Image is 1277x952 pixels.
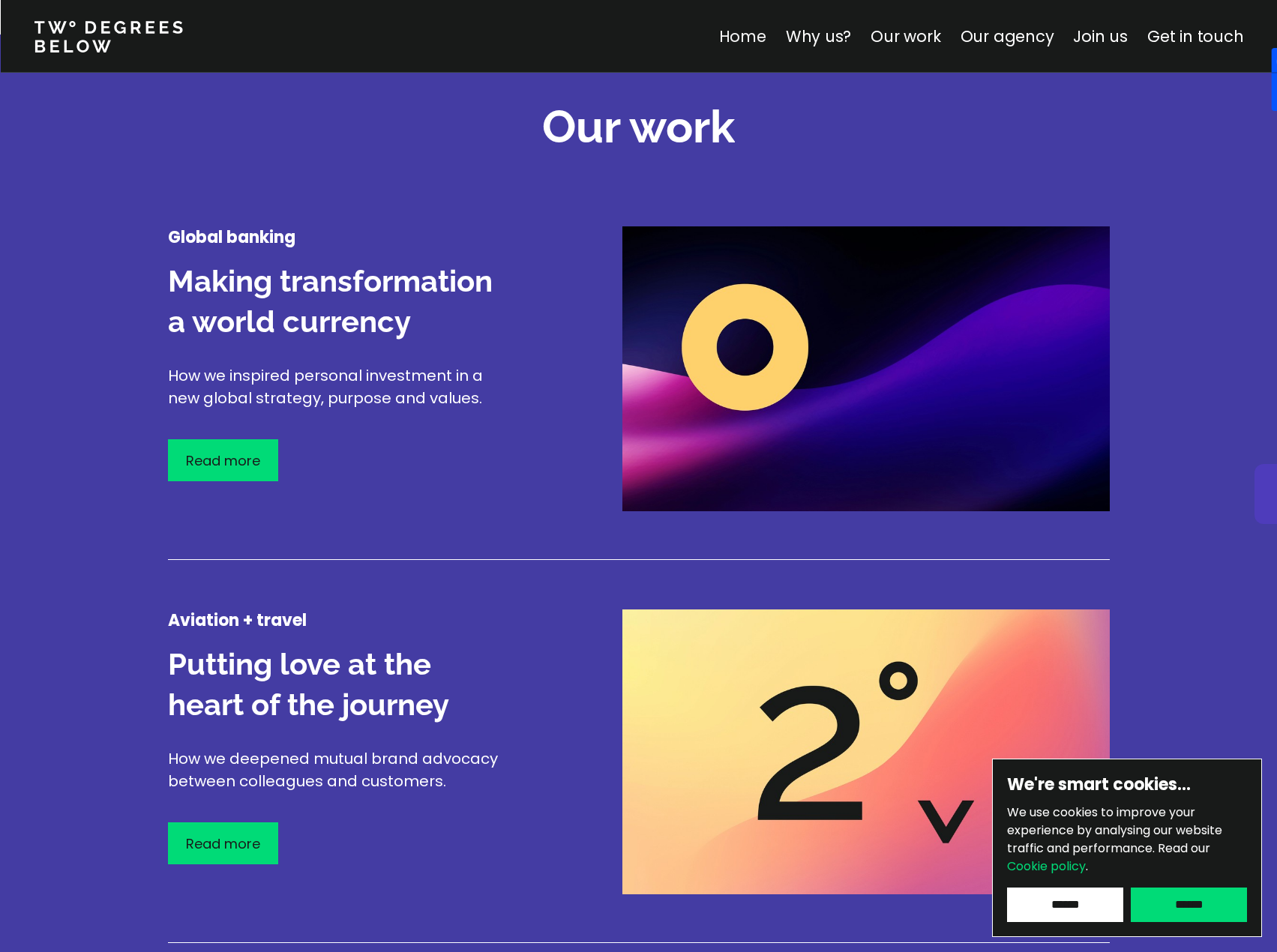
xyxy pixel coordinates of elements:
[168,364,513,409] p: How we inspired personal investment in a new global strategy, purpose and values.
[168,226,513,249] h4: Global banking
[168,609,513,632] h4: Aviation + travel
[168,226,1110,602] a: Global bankingMaking transformation a world currencyHow we inspired personal investment in a new ...
[1007,858,1086,875] a: Cookie policy
[960,25,1054,47] a: Our agency
[1007,804,1247,876] p: We use cookies to improve your experience by analysing our website traffic and performance.
[168,747,513,792] p: How we deepened mutual brand advocacy between colleagues and customers.
[1007,840,1210,875] span: Read our .
[718,25,766,47] a: Home
[1073,25,1128,47] a: Join us
[1147,25,1243,47] a: Get in touch
[542,97,735,157] h2: Our work
[186,451,260,471] p: Read more
[1007,774,1247,796] h6: We're smart cookies…
[186,834,260,854] p: Read more
[785,25,851,47] a: Why us?
[168,644,513,725] h3: Putting love at the heart of the journey
[168,261,513,342] h3: Making transformation a world currency
[871,25,940,47] a: Our work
